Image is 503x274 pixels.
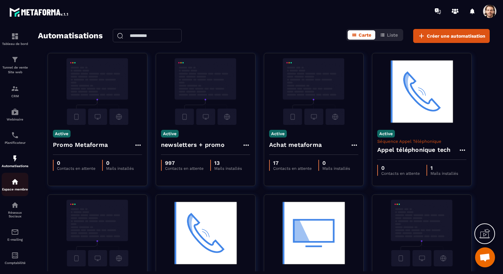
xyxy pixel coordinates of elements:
[161,58,250,125] img: automation-background
[2,173,28,196] a: automationsautomationsEspace membre
[427,33,485,39] span: Créer une automatisation
[322,160,350,166] p: 0
[377,139,466,144] p: Séquence Appel Téléphonique
[387,32,398,38] span: Liste
[475,247,495,267] a: Ouvrir le chat
[11,251,19,259] img: accountant
[2,246,28,270] a: accountantaccountantComptabilité
[269,130,287,137] p: Active
[2,103,28,126] a: automationsautomationsWebinaire
[11,228,19,236] img: email
[2,118,28,121] p: Webinaire
[273,166,312,171] p: Contacts en attente
[348,30,375,40] button: Carte
[2,126,28,149] a: schedulerschedulerPlanificateur
[214,160,242,166] p: 13
[2,42,28,46] p: Tableau de bord
[2,223,28,246] a: emailemailE-mailing
[273,160,312,166] p: 17
[2,149,28,173] a: automationsautomationsAutomatisations
[53,140,108,149] h4: Promo Metaforma
[53,58,142,125] img: automation-background
[161,140,225,149] h4: newsletters + promo
[381,171,420,176] p: Contacts en attente
[11,56,19,64] img: formation
[381,165,420,171] p: 0
[53,200,142,266] img: automation-background
[2,65,28,75] p: Tunnel de vente Site web
[106,160,134,166] p: 0
[377,145,451,154] h4: Appel téléphonique tech
[2,211,28,218] p: Réseaux Sociaux
[322,166,350,171] p: Mails installés
[53,130,71,137] p: Active
[430,165,458,171] p: 1
[430,171,458,176] p: Mails installés
[161,200,250,266] img: automation-background
[2,141,28,144] p: Planificateur
[161,130,179,137] p: Active
[165,166,204,171] p: Contacts en attente
[413,29,490,43] button: Créer une automatisation
[376,30,402,40] button: Liste
[377,58,466,125] img: automation-background
[11,178,19,186] img: automations
[2,51,28,80] a: formationformationTunnel de vente Site web
[2,238,28,241] p: E-mailing
[11,108,19,116] img: automations
[2,27,28,51] a: formationformationTableau de bord
[38,29,103,43] h2: Automatisations
[9,6,69,18] img: logo
[2,196,28,223] a: social-networksocial-networkRéseaux Sociaux
[11,85,19,93] img: formation
[165,160,204,166] p: 997
[57,160,95,166] p: 0
[2,261,28,265] p: Comptabilité
[269,58,358,125] img: automation-background
[359,32,371,38] span: Carte
[269,140,322,149] h4: Achat metaforma
[11,32,19,40] img: formation
[106,166,134,171] p: Mails installés
[11,131,19,139] img: scheduler
[57,166,95,171] p: Contacts en attente
[2,164,28,168] p: Automatisations
[2,187,28,191] p: Espace membre
[269,200,358,266] img: automation-background
[11,201,19,209] img: social-network
[377,130,395,137] p: Active
[377,200,466,266] img: automation-background
[2,80,28,103] a: formationformationCRM
[2,94,28,98] p: CRM
[214,166,242,171] p: Mails installés
[11,154,19,162] img: automations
